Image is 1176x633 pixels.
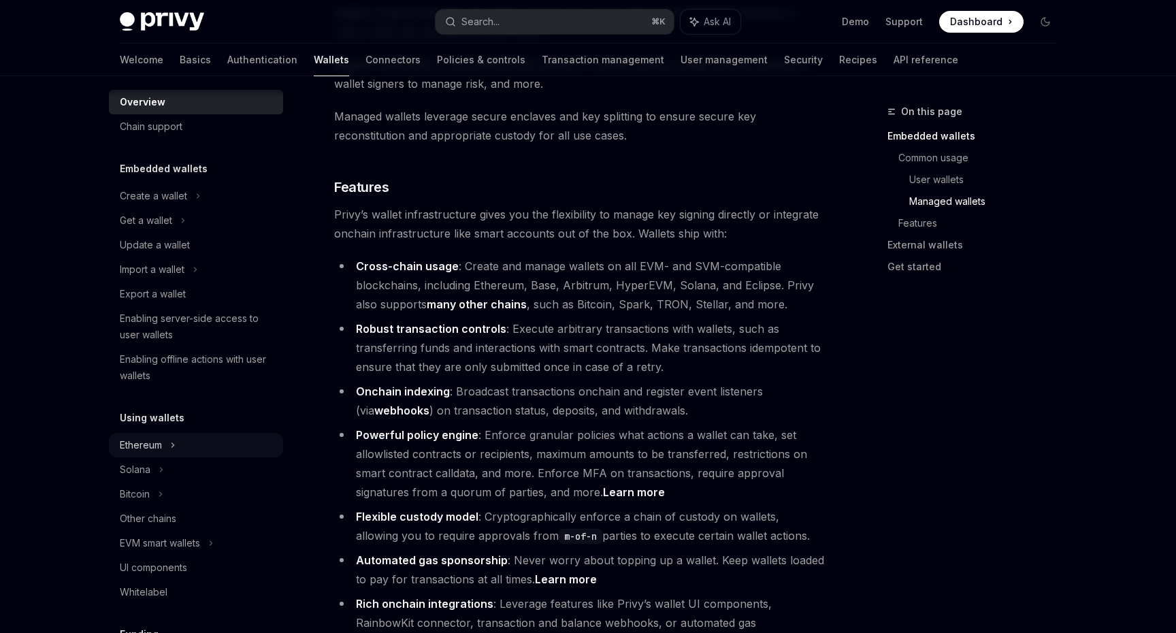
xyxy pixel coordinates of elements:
a: Other chains [109,506,283,531]
a: Enabling offline actions with user wallets [109,347,283,388]
a: Update a wallet [109,233,283,257]
button: Ask AI [681,10,740,34]
div: Enabling server-side access to user wallets [120,310,275,343]
div: Get a wallet [120,212,172,229]
a: Whitelabel [109,580,283,604]
a: UI components [109,555,283,580]
span: ⌘ K [651,16,666,27]
a: Managed wallets [909,191,1067,212]
strong: Robust transaction controls [356,322,506,336]
strong: Cross-chain usage [356,259,459,273]
div: Overview [120,94,165,110]
a: Overview [109,90,283,114]
span: Dashboard [950,15,1002,29]
span: Privy’s wallet infrastructure gives you the flexibility to manage key signing directly or integra... [334,205,825,243]
a: webhooks [374,404,429,418]
a: Common usage [898,147,1067,169]
a: Enabling server-side access to user wallets [109,306,283,347]
a: Connectors [365,44,421,76]
code: m-of-n [559,529,602,544]
span: Ask AI [704,15,731,29]
div: Bitcoin [120,486,150,502]
li: : Execute arbitrary transactions with wallets, such as transferring funds and interactions with s... [334,319,825,376]
strong: Rich onchain integrations [356,597,493,611]
li: : Enforce granular policies what actions a wallet can take, set allowlisted contracts or recipien... [334,425,825,502]
div: UI components [120,559,187,576]
strong: Flexible custody model [356,510,478,523]
h5: Using wallets [120,410,184,426]
div: Search... [461,14,500,30]
li: : Never worry about topping up a wallet. Keep wallets loaded to pay for transactions at all times. [334,551,825,589]
div: Whitelabel [120,584,167,600]
a: API reference [894,44,958,76]
a: User management [681,44,768,76]
strong: Automated gas sponsorship [356,553,508,567]
div: Solana [120,461,150,478]
div: Update a wallet [120,237,190,253]
a: Transaction management [542,44,664,76]
li: : Broadcast transactions onchain and register event listeners (via ) on transaction status, depos... [334,382,825,420]
a: Features [898,212,1067,234]
a: Support [885,15,923,29]
a: many other chains [427,297,527,312]
span: Managed wallets leverage secure enclaves and key splitting to ensure secure key reconstitution an... [334,107,825,145]
li: : Create and manage wallets on all EVM- and SVM-compatible blockchains, including Ethereum, Base,... [334,257,825,314]
a: Wallets [314,44,349,76]
a: Demo [842,15,869,29]
div: EVM smart wallets [120,535,200,551]
a: Export a wallet [109,282,283,306]
a: Welcome [120,44,163,76]
strong: Onchain indexing [356,385,450,398]
div: Export a wallet [120,286,186,302]
a: Learn more [535,572,597,587]
button: Search...⌘K [436,10,674,34]
span: On this page [901,103,962,120]
a: Security [784,44,823,76]
div: Chain support [120,118,182,135]
a: Policies & controls [437,44,525,76]
a: Learn more [603,485,665,500]
div: Create a wallet [120,188,187,204]
a: External wallets [887,234,1067,256]
div: Other chains [120,510,176,527]
div: Enabling offline actions with user wallets [120,351,275,384]
a: Dashboard [939,11,1024,33]
a: Basics [180,44,211,76]
li: : Cryptographically enforce a chain of custody on wallets, allowing you to require approvals from... [334,507,825,545]
img: dark logo [120,12,204,31]
h5: Embedded wallets [120,161,208,177]
a: Get started [887,256,1067,278]
button: Toggle dark mode [1034,11,1056,33]
a: Recipes [839,44,877,76]
a: User wallets [909,169,1067,191]
a: Embedded wallets [887,125,1067,147]
strong: Powerful policy engine [356,428,478,442]
div: Ethereum [120,437,162,453]
div: Import a wallet [120,261,184,278]
span: Features [334,178,389,197]
a: Chain support [109,114,283,139]
a: Authentication [227,44,297,76]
